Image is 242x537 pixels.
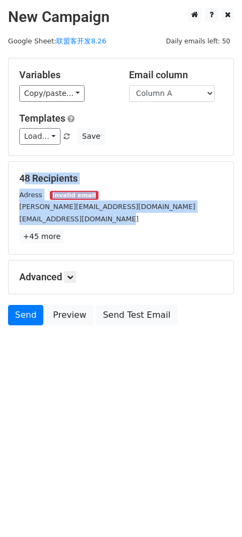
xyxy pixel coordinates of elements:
[19,173,223,184] h5: 48 Recipients
[19,215,139,223] small: [EMAIL_ADDRESS][DOMAIN_NAME]
[56,37,106,45] a: 联盟客开发8.26
[19,203,195,211] small: [PERSON_NAME][EMAIL_ADDRESS][DOMAIN_NAME]
[46,305,93,325] a: Preview
[188,486,242,537] div: 聊天小组件
[77,128,105,145] button: Save
[19,271,223,283] h5: Advanced
[19,69,113,81] h5: Variables
[8,305,43,325] a: Send
[162,35,234,47] span: Daily emails left: 50
[19,191,42,199] small: Adress
[96,305,177,325] a: Send Test Email
[19,230,64,243] a: +45 more
[8,8,234,26] h2: New Campaign
[129,69,223,81] h5: Email column
[19,85,85,102] a: Copy/paste...
[162,37,234,45] a: Daily emails left: 50
[19,113,65,124] a: Templates
[188,486,242,537] iframe: Chat Widget
[8,37,107,45] small: Google Sheet:
[19,128,61,145] a: Load...
[50,191,98,200] small: Invalid email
